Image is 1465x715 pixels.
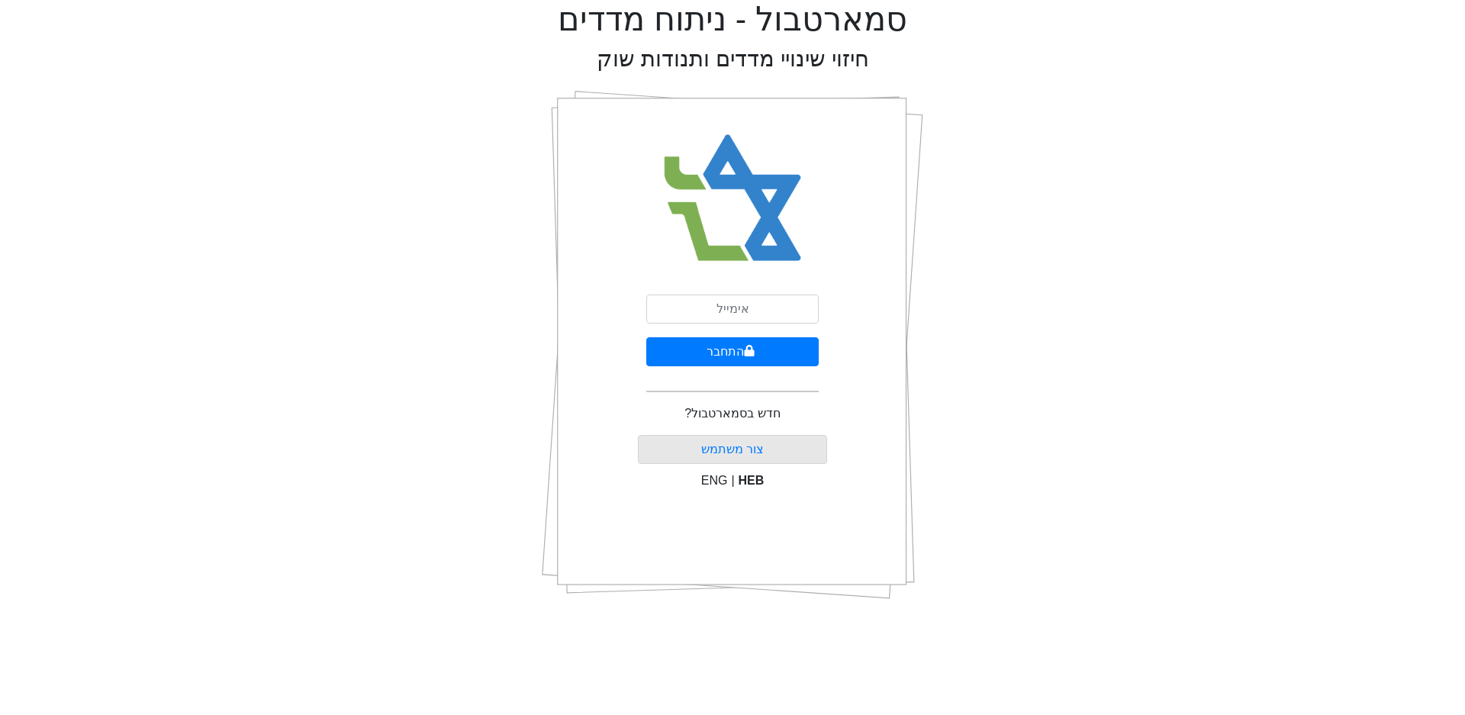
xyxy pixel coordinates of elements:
button: התחבר [646,337,819,366]
p: חדש בסמארטבול? [684,404,780,423]
button: צור משתמש [638,435,828,464]
img: Smart Bull [650,114,816,282]
h2: חיזוי שינויי מדדים ותנודות שוק [597,46,869,72]
span: | [731,474,734,487]
span: ENG [701,474,728,487]
span: HEB [739,474,765,487]
a: צור משתמש [701,443,764,456]
input: אימייל [646,295,819,324]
